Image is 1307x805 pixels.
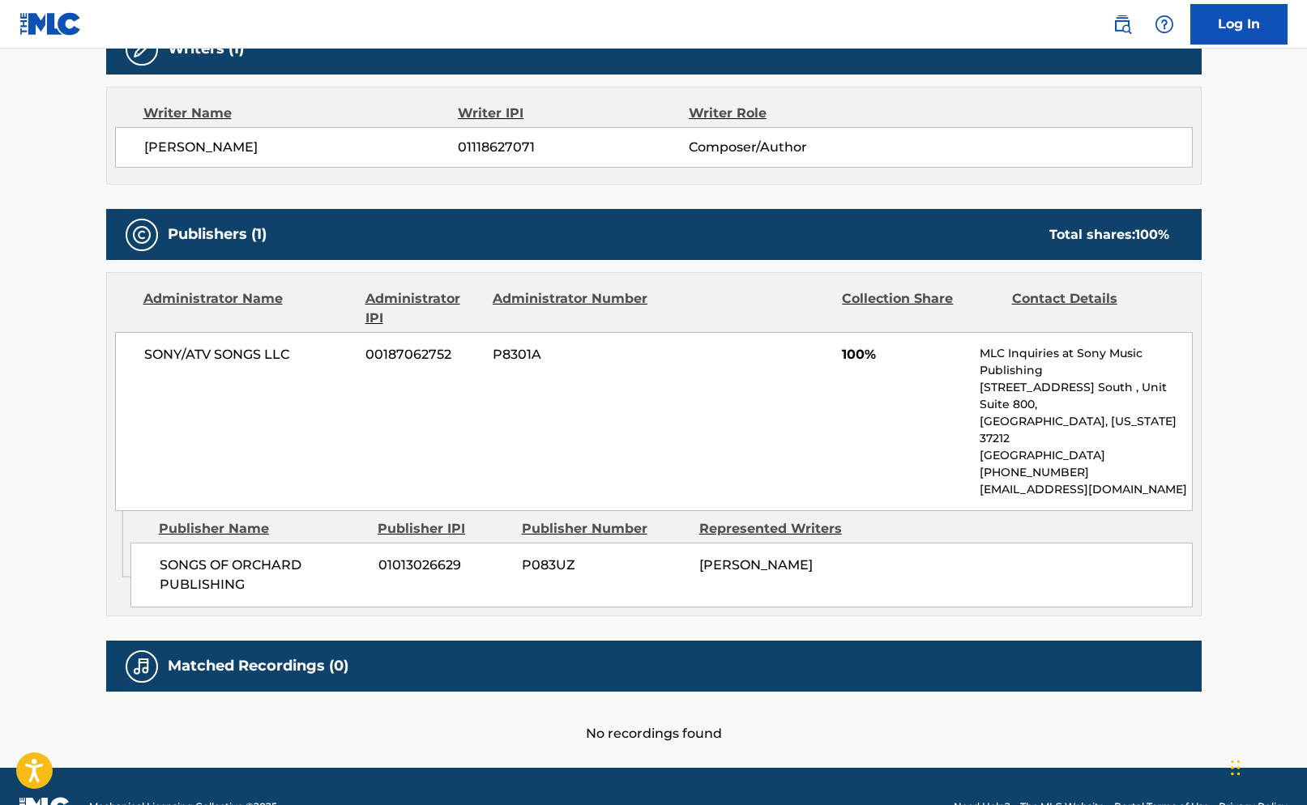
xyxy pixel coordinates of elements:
[842,289,999,328] div: Collection Share
[19,12,82,36] img: MLC Logo
[168,40,244,58] h5: Writers (1)
[1190,4,1288,45] a: Log In
[132,40,152,59] img: Writers
[980,447,1191,464] p: [GEOGRAPHIC_DATA]
[1155,15,1174,34] img: help
[1113,15,1132,34] img: search
[689,138,899,157] span: Composer/Author
[1106,8,1138,40] a: Public Search
[168,225,267,244] h5: Publishers (1)
[365,289,481,328] div: Administrator IPI
[168,657,348,675] h5: Matched Recordings (0)
[1148,8,1181,40] div: Help
[1226,727,1307,805] iframe: Chat Widget
[1135,227,1169,242] span: 100 %
[980,345,1191,379] p: MLC Inquiries at Sony Music Publishing
[143,289,353,328] div: Administrator Name
[378,556,510,575] span: 01013026629
[522,556,687,575] span: P083UZ
[132,657,152,676] img: Matched Recordings
[493,289,650,328] div: Administrator Number
[159,519,365,539] div: Publisher Name
[699,557,813,573] span: [PERSON_NAME]
[980,379,1191,413] p: [STREET_ADDRESS] South , Unit Suite 800,
[493,345,650,364] span: P8301A
[365,345,481,364] span: 00187062752
[132,225,152,245] img: Publishers
[378,519,510,539] div: Publisher IPI
[106,692,1202,743] div: No recordings found
[842,345,967,364] span: 100%
[144,345,354,364] span: SONY/ATV SONGS LLC
[143,104,459,123] div: Writer Name
[689,104,899,123] div: Writer Role
[144,138,459,157] span: [PERSON_NAME]
[1049,225,1169,245] div: Total shares:
[1231,743,1241,792] div: Drag
[160,556,366,594] span: SONGS OF ORCHARD PUBLISHING
[980,413,1191,447] p: [GEOGRAPHIC_DATA], [US_STATE] 37212
[980,481,1191,498] p: [EMAIL_ADDRESS][DOMAIN_NAME]
[980,464,1191,481] p: [PHONE_NUMBER]
[1012,289,1169,328] div: Contact Details
[458,104,689,123] div: Writer IPI
[522,519,687,539] div: Publisher Number
[458,138,688,157] span: 01118627071
[699,519,865,539] div: Represented Writers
